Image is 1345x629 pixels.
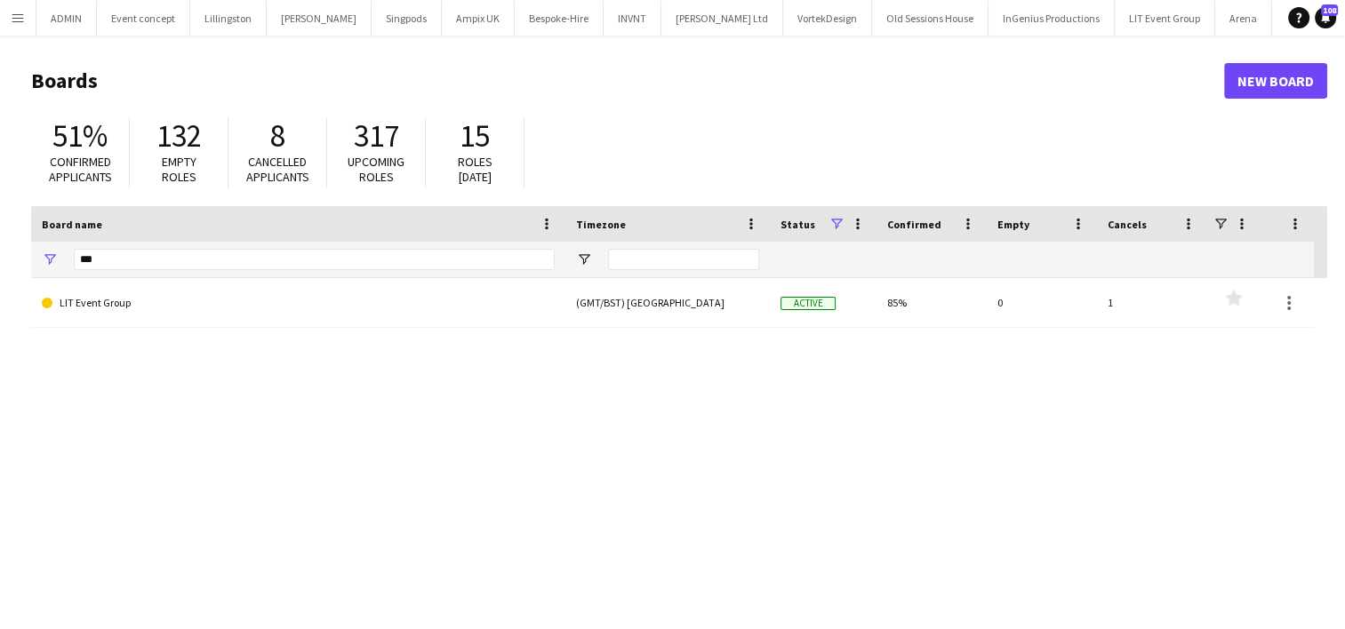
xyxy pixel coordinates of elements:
[608,249,759,270] input: Timezone Filter Input
[442,1,515,36] button: Ampix UK
[52,116,108,155] span: 51%
[270,116,285,155] span: 8
[354,116,399,155] span: 317
[267,1,372,36] button: [PERSON_NAME]
[565,278,770,327] div: (GMT/BST) [GEOGRAPHIC_DATA]
[1315,7,1336,28] a: 108
[42,218,102,231] span: Board name
[162,154,196,185] span: Empty roles
[1224,63,1327,99] a: New Board
[576,251,592,267] button: Open Filter Menu
[348,154,404,185] span: Upcoming roles
[372,1,442,36] button: Singpods
[872,1,989,36] button: Old Sessions House
[31,68,1224,94] h1: Boards
[997,218,1029,231] span: Empty
[1108,218,1147,231] span: Cancels
[460,116,490,155] span: 15
[515,1,604,36] button: Bespoke-Hire
[190,1,267,36] button: Lillingston
[74,249,555,270] input: Board name Filter Input
[987,278,1097,327] div: 0
[49,154,112,185] span: Confirmed applicants
[661,1,783,36] button: [PERSON_NAME] Ltd
[1321,4,1338,16] span: 108
[97,1,190,36] button: Event concept
[1115,1,1215,36] button: LIT Event Group
[156,116,202,155] span: 132
[781,297,836,310] span: Active
[1097,278,1207,327] div: 1
[877,278,987,327] div: 85%
[246,154,309,185] span: Cancelled applicants
[781,218,815,231] span: Status
[458,154,492,185] span: Roles [DATE]
[1215,1,1272,36] button: Arena
[887,218,941,231] span: Confirmed
[989,1,1115,36] button: InGenius Productions
[42,278,555,328] a: LIT Event Group
[783,1,872,36] button: VortekDesign
[36,1,97,36] button: ADMIN
[604,1,661,36] button: INVNT
[42,251,58,267] button: Open Filter Menu
[576,218,626,231] span: Timezone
